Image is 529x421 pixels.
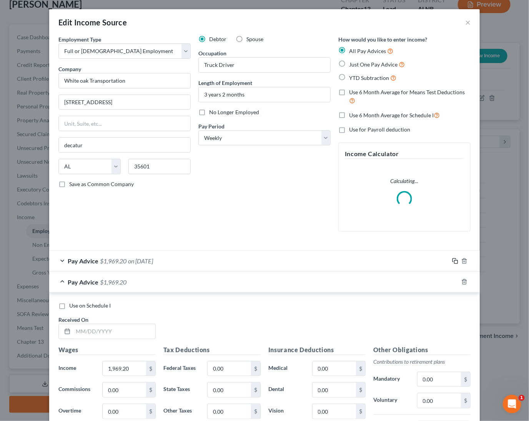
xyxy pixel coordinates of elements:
input: MM/DD/YYYY [73,324,155,339]
input: Search company by name... [58,73,191,88]
h5: Income Calculator [345,149,464,159]
label: Length of Employment [198,79,252,87]
span: Received On [58,316,88,323]
span: Use 6 Month Average for Schedule I [349,112,434,118]
span: Use on Schedule I [69,302,111,309]
div: $ [356,383,365,397]
input: Enter city... [59,138,190,152]
input: 0.00 [418,372,461,387]
label: Vision [264,404,308,419]
label: Federal Taxes [160,361,203,376]
input: 0.00 [208,404,251,419]
span: YTD Subtraction [349,75,389,81]
input: Enter address... [59,95,190,110]
span: on [DATE] [128,257,153,265]
label: How would you like to enter income? [338,35,427,43]
div: $ [251,361,260,376]
div: $ [356,361,365,376]
label: Occupation [198,49,226,57]
span: Pay Advice [68,257,98,265]
span: Pay Period [198,123,225,130]
input: ex: 2 years [199,87,330,102]
button: × [465,18,471,27]
label: Voluntary [369,393,413,408]
span: Save as Common Company [69,181,134,187]
span: Income [58,364,76,371]
h5: Tax Deductions [163,345,261,355]
label: Mandatory [369,372,413,387]
span: All Pay Advices [349,48,386,54]
input: 0.00 [208,361,251,376]
span: Just One Pay Advice [349,61,398,68]
label: Other Taxes [160,404,203,419]
input: 0.00 [103,383,146,397]
div: $ [461,372,470,387]
h5: Wages [58,345,156,355]
input: -- [199,58,330,72]
div: $ [356,404,365,419]
div: $ [251,383,260,397]
span: Employment Type [58,36,101,43]
div: $ [146,404,155,419]
span: Use for Payroll deduction [349,126,410,133]
input: Enter zip... [128,159,191,174]
label: State Taxes [160,382,203,398]
span: No Longer Employed [209,109,259,115]
span: Company [58,66,81,72]
div: $ [146,361,155,376]
input: 0.00 [418,393,461,408]
label: Medical [264,361,308,376]
input: Unit, Suite, etc... [59,116,190,131]
span: Pay Advice [68,278,98,286]
label: Overtime [55,404,98,419]
input: 0.00 [208,383,251,397]
h5: Insurance Deductions [268,345,366,355]
p: Calculating... [345,177,464,185]
label: Dental [264,382,308,398]
p: Contributions to retirement plans [373,358,471,366]
label: Commissions [55,382,98,398]
span: 1 [519,395,525,401]
span: Debtor [209,36,226,42]
input: 0.00 [313,383,356,397]
h5: Other Obligations [373,345,471,355]
div: $ [251,404,260,419]
input: 0.00 [313,404,356,419]
div: $ [146,383,155,397]
span: Spouse [246,36,263,42]
input: 0.00 [103,361,146,376]
span: $1,969.20 [100,278,126,286]
div: $ [461,393,470,408]
input: 0.00 [103,404,146,419]
iframe: Intercom live chat [503,395,521,413]
div: Edit Income Source [58,17,127,28]
input: 0.00 [313,361,356,376]
span: Use 6 Month Average for Means Test Deductions [349,89,465,95]
span: $1,969.20 [100,257,126,265]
